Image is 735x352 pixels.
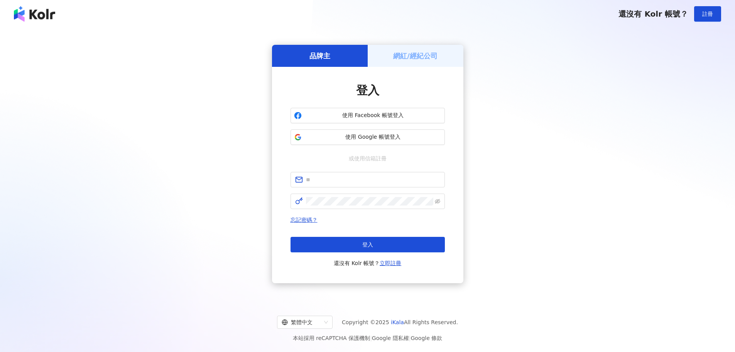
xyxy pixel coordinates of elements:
[14,6,55,22] img: logo
[391,319,404,325] a: iKala
[305,112,441,119] span: 使用 Facebook 帳號登入
[370,335,372,341] span: |
[343,154,392,163] span: 或使用信箱註冊
[356,83,379,97] span: 登入
[411,335,442,341] a: Google 條款
[334,258,402,268] span: 還沒有 Kolr 帳號？
[393,51,438,61] h5: 網紅/經紀公司
[618,9,688,19] span: 還沒有 Kolr 帳號？
[309,51,330,61] h5: 品牌主
[372,335,409,341] a: Google 隱私權
[409,335,411,341] span: |
[282,316,321,328] div: 繁體中文
[291,108,445,123] button: 使用 Facebook 帳號登入
[702,11,713,17] span: 註冊
[291,129,445,145] button: 使用 Google 帳號登入
[342,318,458,327] span: Copyright © 2025 All Rights Reserved.
[291,217,318,223] a: 忘記密碼？
[291,237,445,252] button: 登入
[293,333,442,343] span: 本站採用 reCAPTCHA 保護機制
[362,241,373,248] span: 登入
[380,260,401,266] a: 立即註冊
[694,6,721,22] button: 註冊
[435,199,440,204] span: eye-invisible
[305,133,441,141] span: 使用 Google 帳號登入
